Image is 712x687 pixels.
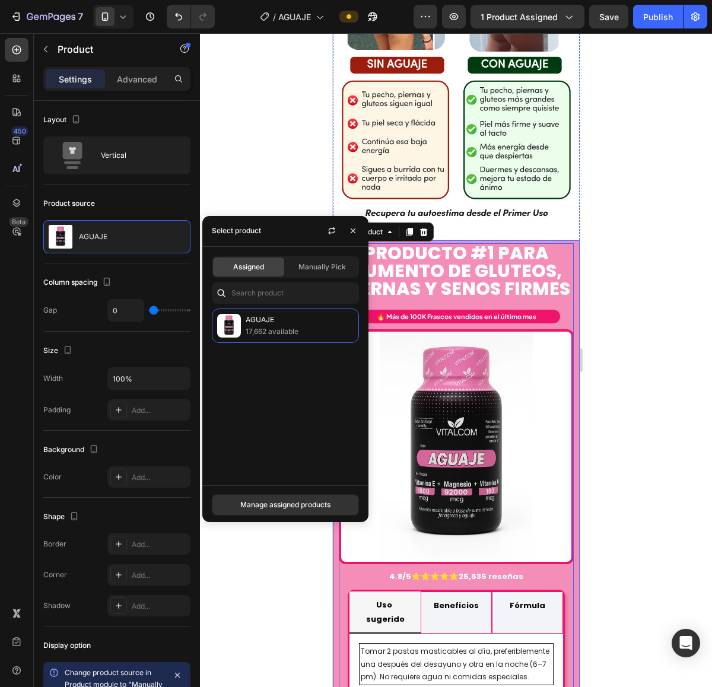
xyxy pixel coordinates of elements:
[132,601,187,612] div: Add...
[633,5,683,28] button: Publish
[49,225,72,249] img: product feature img
[43,570,67,580] div: Corner
[9,217,28,227] div: Beta
[333,33,580,687] iframe: Design area
[58,42,158,56] p: Product
[599,12,619,22] span: Save
[43,640,91,651] div: Display option
[240,500,330,510] div: Manage assigned products
[672,629,700,657] div: Open Intercom Messenger
[298,262,346,272] span: Manually Pick
[43,442,101,458] div: Background
[43,600,71,611] div: Shadow
[108,368,190,389] input: Auto
[471,5,584,28] button: 1 product assigned
[108,300,144,321] input: Auto
[43,373,63,384] div: Width
[212,494,359,516] button: Manage assigned products
[132,570,187,581] div: Add...
[101,142,173,169] div: Vertical
[589,5,628,28] button: Save
[43,112,83,128] div: Layout
[43,539,66,549] div: Border
[79,233,107,241] p: AGUAJE
[246,314,354,326] p: AGUAJE
[167,5,215,28] div: Undo/Redo
[217,314,241,338] img: collections
[78,9,83,24] p: 7
[278,11,311,23] span: AGUAJE
[43,472,62,482] div: Color
[132,405,187,416] div: Add...
[246,326,354,338] p: 17,662 available
[43,509,81,525] div: Shape
[43,405,71,415] div: Padding
[43,275,114,291] div: Column spacing
[233,262,264,272] span: Assigned
[43,343,75,359] div: Size
[273,11,276,23] span: /
[59,73,92,85] p: Settings
[11,126,28,136] div: 450
[117,73,157,85] p: Advanced
[43,305,57,316] div: Gap
[643,11,673,23] div: Publish
[132,539,187,550] div: Add...
[481,11,558,23] span: 1 product assigned
[212,282,359,304] input: Search in Settings & Advanced
[5,5,88,28] button: 7
[212,225,261,236] div: Select product
[43,198,95,209] div: Product source
[132,472,187,483] div: Add...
